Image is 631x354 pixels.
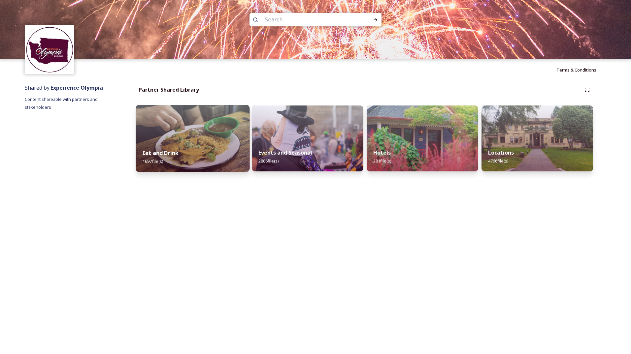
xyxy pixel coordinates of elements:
span: Content shareable with partners and stakeholders [25,96,99,110]
img: 1a6aefa4-f8a4-4c7b-b265-d8a594f9ce8f.jpg [482,105,593,171]
strong: Eat and Drink [143,149,179,157]
input: Search [261,13,352,27]
strong: Hotels [373,149,391,156]
strong: Locations [488,149,514,156]
img: 01dfedb3-f9ab-4218-ac58-566c60a655a5.jpg [252,105,363,171]
strong: Partner Shared Library [139,86,199,93]
img: 89a5bdf1-4903-4510-b079-5b495e2b74da.jpg [367,105,478,171]
strong: Experience Olympia [50,84,103,91]
strong: Events and Seasonal [258,149,312,156]
img: download.jpeg [26,26,74,74]
span: 2886 file(s) [258,158,279,164]
img: a0e002fa-8ac6-45f8-808f-2eff4e864581.jpg [136,105,250,172]
a: Terms & Conditions [556,66,606,74]
span: 4766 file(s) [488,158,508,164]
span: 281 file(s) [373,158,391,164]
span: Shared by: [25,84,103,91]
span: Terms & Conditions [556,67,596,73]
span: 1697 file(s) [143,158,163,164]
